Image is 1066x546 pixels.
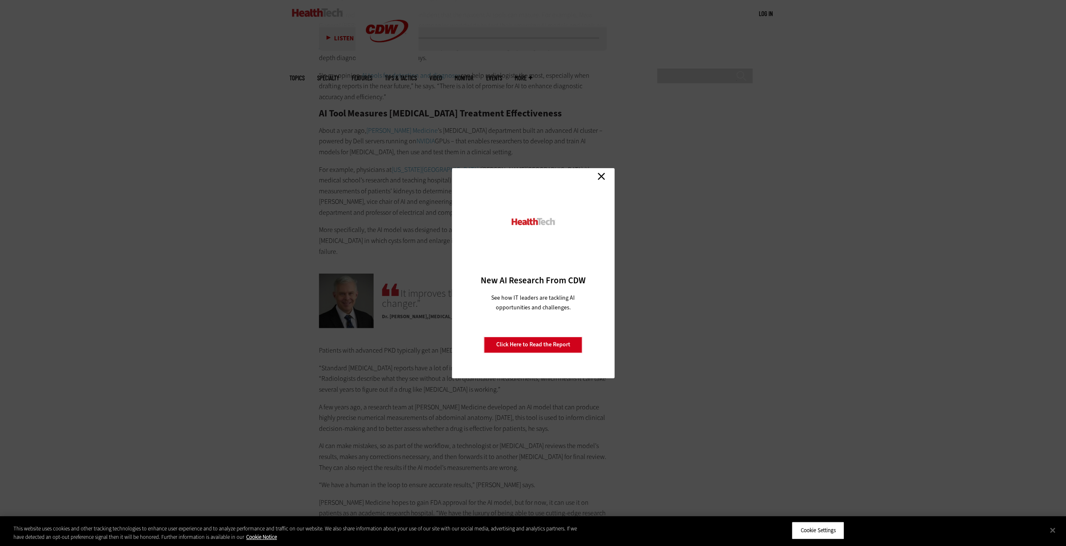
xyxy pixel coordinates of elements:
[481,293,585,312] p: See how IT leaders are tackling AI opportunities and challenges.
[792,522,844,539] button: Cookie Settings
[1043,521,1062,539] button: Close
[510,217,556,226] img: HealthTech_0.png
[13,525,586,541] div: This website uses cookies and other tracking technologies to enhance user experience and to analy...
[595,170,608,183] a: Close
[484,337,582,353] a: Click Here to Read the Report
[246,533,277,541] a: More information about your privacy
[466,274,600,286] h3: New AI Research From CDW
